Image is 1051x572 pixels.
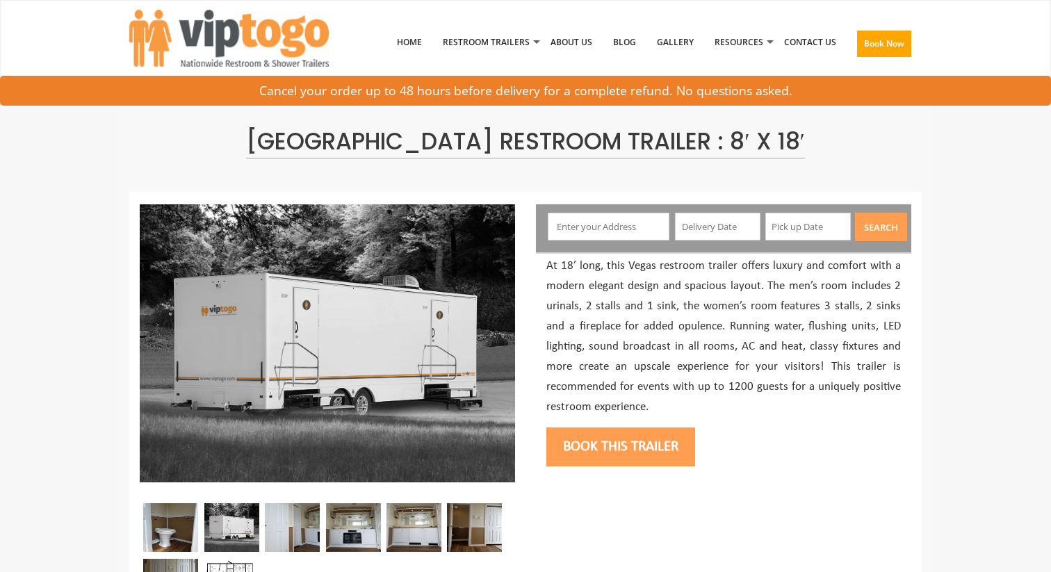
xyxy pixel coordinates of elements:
input: Delivery Date [675,213,760,240]
span: [GEOGRAPHIC_DATA] Restroom Trailer : 8′ x 18′ [246,125,804,158]
input: Enter your Address [548,213,670,240]
input: Pick up Date [765,213,851,240]
a: Book Now [847,6,922,87]
button: Book Now [857,31,911,57]
img: an image of sinks fireplace of eight station vegas [326,503,381,552]
img: An image of 8 station shower outside view [140,204,515,482]
a: About Us [540,6,603,79]
img: Inside view of eight station vegas [265,503,320,552]
p: At 18’ long, this Vegas restroom trailer offers luxury and comfort with a modern elegant design a... [546,256,901,417]
img: An inside view of the eight station vegas sinks and mirrors [386,503,441,552]
button: Book this trailer [546,427,695,466]
a: Home [386,6,432,79]
a: Gallery [646,6,704,79]
a: Restroom Trailers [432,6,540,79]
img: Inside view of eight station vegas [447,503,502,552]
img: An image of 8 station shower outside view [204,503,259,552]
img: VIPTOGO [129,10,329,67]
button: Search [855,213,907,241]
a: Resources [704,6,774,79]
a: Blog [603,6,646,79]
img: An image of eight station vegas stall [143,503,198,552]
a: Contact Us [774,6,847,79]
